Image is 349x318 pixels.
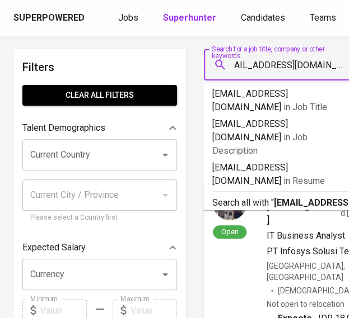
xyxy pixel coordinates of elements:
[283,175,325,186] span: in Resume
[30,212,169,224] p: Please select a Country first
[13,12,87,25] a: Superpowered
[118,12,138,23] span: Jobs
[22,58,177,76] h6: Filters
[31,88,168,102] span: Clear All filters
[157,147,173,163] button: Open
[13,12,85,25] div: Superpowered
[310,12,336,23] span: Teams
[22,236,177,259] div: Expected Salary
[267,230,345,241] span: IT Business Analyst
[118,11,141,25] a: Jobs
[157,267,173,282] button: Open
[163,12,216,23] b: Superhunter
[163,11,218,25] a: Superhunter
[22,117,177,139] div: Talent Demographics
[241,12,285,23] span: Candidates
[22,85,177,106] button: Clear All filters
[217,227,243,236] span: Open
[22,121,105,135] p: Talent Demographics
[241,11,287,25] a: Candidates
[22,241,86,254] p: Expected Salary
[267,298,345,310] p: Not open to relocation
[310,11,338,25] a: Teams
[283,102,327,112] span: in Job Title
